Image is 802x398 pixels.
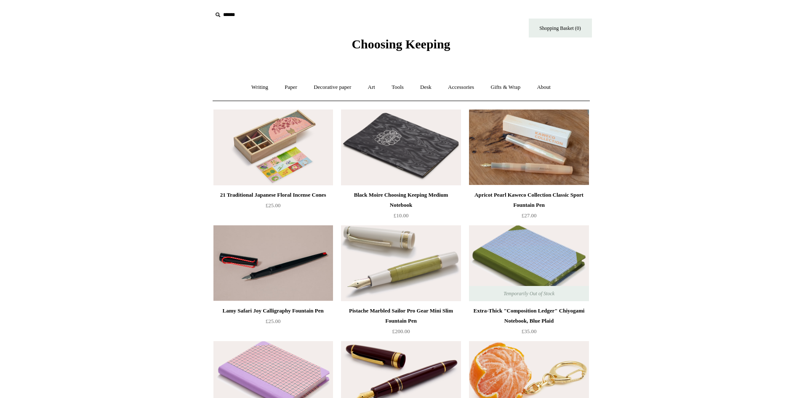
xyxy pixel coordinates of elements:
[341,306,461,340] a: Pistache Marbled Sailor Pro Gear Mini Slim Fountain Pen £200.00
[469,110,589,185] img: Apricot Pearl Kaweco Collection Classic Sport Fountain Pen
[213,306,333,340] a: Lamy Safari Joy Calligraphy Fountain Pen £25.00
[440,76,482,99] a: Accessories
[343,190,458,210] div: Black Moire Choosing Keeping Medium Notebook
[471,306,586,326] div: Extra-Thick "Composition Ledger" Chiyogami Notebook, Blue Plaid
[495,286,563,301] span: Temporarily Out of Stock
[213,190,333,224] a: 21 Traditional Japanese Floral Incense Cones £25.00
[213,110,333,185] img: 21 Traditional Japanese Floral Incense Cones
[469,110,589,185] a: Apricot Pearl Kaweco Collection Classic Sport Fountain Pen Apricot Pearl Kaweco Collection Classi...
[392,328,410,334] span: £200.00
[469,225,589,301] img: Extra-Thick "Composition Ledger" Chiyogami Notebook, Blue Plaid
[522,328,537,334] span: £35.00
[471,190,586,210] div: Apricot Pearl Kaweco Collection Classic Sport Fountain Pen
[306,76,359,99] a: Decorative paper
[469,225,589,301] a: Extra-Thick "Composition Ledger" Chiyogami Notebook, Blue Plaid Extra-Thick "Composition Ledger" ...
[341,110,461,185] a: Black Moire Choosing Keeping Medium Notebook Black Moire Choosing Keeping Medium Notebook
[394,212,409,219] span: £10.00
[483,76,528,99] a: Gifts & Wrap
[341,225,461,301] a: Pistache Marbled Sailor Pro Gear Mini Slim Fountain Pen Pistache Marbled Sailor Pro Gear Mini Sli...
[352,44,450,50] a: Choosing Keeping
[266,318,281,324] span: £25.00
[216,306,331,316] div: Lamy Safari Joy Calligraphy Fountain Pen
[352,37,450,51] span: Choosing Keeping
[469,190,589,224] a: Apricot Pearl Kaweco Collection Classic Sport Fountain Pen £27.00
[343,306,458,326] div: Pistache Marbled Sailor Pro Gear Mini Slim Fountain Pen
[213,110,333,185] a: 21 Traditional Japanese Floral Incense Cones 21 Traditional Japanese Floral Incense Cones
[244,76,276,99] a: Writing
[277,76,305,99] a: Paper
[216,190,331,200] div: 21 Traditional Japanese Floral Incense Cones
[413,76,439,99] a: Desk
[213,225,333,301] a: Lamy Safari Joy Calligraphy Fountain Pen Lamy Safari Joy Calligraphy Fountain Pen
[341,110,461,185] img: Black Moire Choosing Keeping Medium Notebook
[266,202,281,208] span: £25.00
[360,76,383,99] a: Art
[384,76,411,99] a: Tools
[213,225,333,301] img: Lamy Safari Joy Calligraphy Fountain Pen
[522,212,537,219] span: £27.00
[341,225,461,301] img: Pistache Marbled Sailor Pro Gear Mini Slim Fountain Pen
[529,76,558,99] a: About
[469,306,589,340] a: Extra-Thick "Composition Ledger" Chiyogami Notebook, Blue Plaid £35.00
[529,19,592,37] a: Shopping Basket (0)
[341,190,461,224] a: Black Moire Choosing Keeping Medium Notebook £10.00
